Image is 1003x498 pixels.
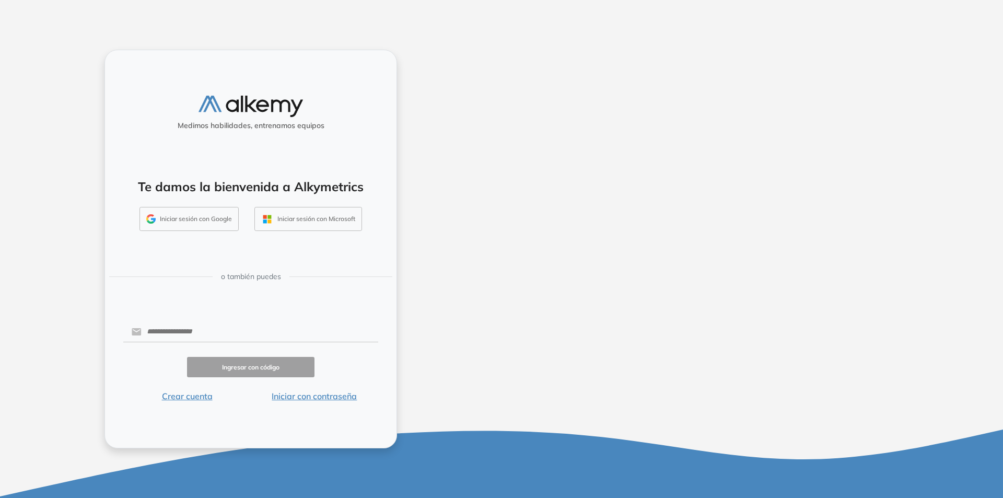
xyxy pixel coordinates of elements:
h4: Te damos la bienvenida a Alkymetrics [119,179,383,194]
button: Iniciar con contraseña [251,390,378,402]
img: OUTLOOK_ICON [261,213,273,225]
img: GMAIL_ICON [146,214,156,224]
iframe: Chat Widget [951,448,1003,498]
button: Iniciar sesión con Microsoft [254,207,362,231]
button: Iniciar sesión con Google [139,207,239,231]
h5: Medimos habilidades, entrenamos equipos [109,121,392,130]
div: Widget de chat [951,448,1003,498]
button: Ingresar con código [187,357,314,377]
span: o también puedes [221,271,281,282]
button: Crear cuenta [123,390,251,402]
img: logo-alkemy [199,96,303,117]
